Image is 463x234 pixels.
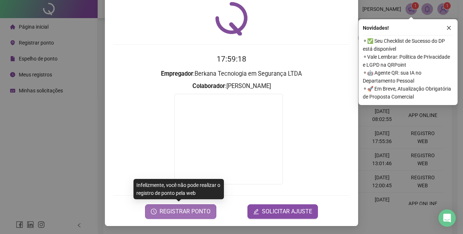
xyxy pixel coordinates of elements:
span: edit [253,209,259,214]
span: ⚬ 🚀 Em Breve, Atualização Obrigatória de Proposta Comercial [363,85,453,101]
div: Infelizmente, você não pode realizar o registro de ponto pela web [133,179,224,199]
button: REGISTRAR PONTO [145,204,216,219]
strong: Empregador [161,70,193,77]
span: close [446,25,451,30]
h3: : Berkana Tecnologia em Segurança LTDA [114,69,349,79]
span: Novidades ! [363,24,389,32]
div: Open Intercom Messenger [438,209,456,227]
time: 17:59:18 [217,55,246,63]
span: ⚬ Vale Lembrar: Política de Privacidade e LGPD na QRPoint [363,53,453,69]
h3: : [PERSON_NAME] [114,82,349,91]
span: SOLICITAR AJUSTE [262,207,312,216]
span: clock-circle [151,209,157,214]
img: QRPoint [215,2,248,35]
span: ⚬ 🤖 Agente QR: sua IA no Departamento Pessoal [363,69,453,85]
strong: Colaborador [192,83,225,89]
span: REGISTRAR PONTO [160,207,211,216]
span: ⚬ ✅ Seu Checklist de Sucesso do DP está disponível [363,37,453,53]
button: editSOLICITAR AJUSTE [247,204,318,219]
